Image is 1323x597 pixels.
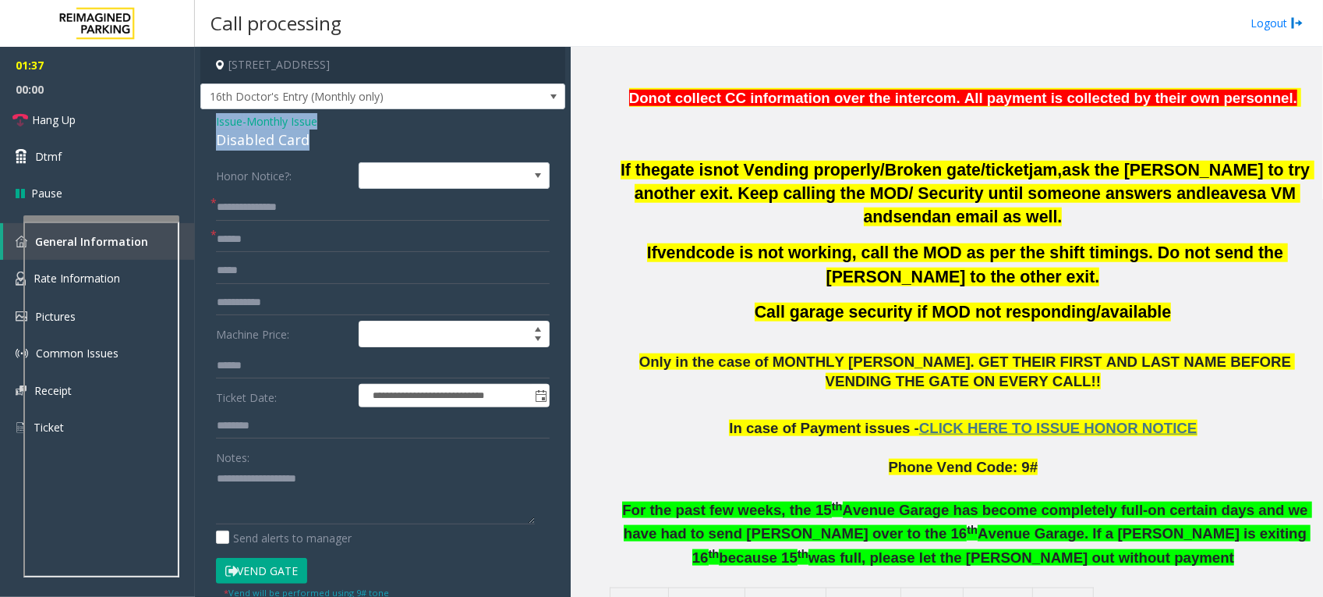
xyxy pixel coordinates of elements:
span: gate is [660,161,713,180]
span: If [647,243,657,262]
span: In case of Payment issues - [729,420,919,436]
label: Send alerts to manager [216,530,352,546]
img: 'icon' [16,311,27,322]
h3: Call processing [203,4,349,42]
span: Increase value [527,322,549,334]
a: CLICK HERE TO ISSUE HONOR NOTICE [919,423,1197,435]
span: Donot collect CC information over the intercom. All payment is collected by their own personnel. [629,90,1297,106]
a: General Information [3,223,195,260]
label: Ticket Date: [212,384,355,407]
span: Monthly Issue [246,113,317,130]
label: Notes: [216,444,249,466]
span: was full, please let the [PERSON_NAME] out without payment [808,549,1234,566]
span: Phone Vend Code: 9# [889,459,1038,475]
img: 'icon' [16,386,27,396]
span: th [832,500,843,513]
span: 16th Doctor's Entry (Monthly only) [201,84,492,109]
label: Honor Notice?: [212,162,355,189]
span: jam, [1029,161,1063,179]
span: leaves [1206,184,1257,203]
label: Machine Price: [212,321,355,347]
span: vend [657,243,696,262]
span: Avenue Garage. If a [PERSON_NAME] is exiting 16 [692,525,1311,566]
span: Call garage security if MOD not responding/available [755,303,1172,322]
span: th [967,524,978,536]
img: 'icon' [16,421,26,435]
span: send [893,208,932,226]
span: CLICK HERE TO ISSUE HONOR NOTICE [919,420,1197,436]
span: code is not working, call the MOD as per the shift timings. Do not send the [PERSON_NAME] to the ... [696,243,1289,286]
span: not Vending properly/Broken gate/ticket [713,161,1028,179]
span: - [242,114,317,129]
button: Vend Gate [216,558,307,585]
h4: [STREET_ADDRESS] [200,47,565,84]
a: Logout [1250,15,1304,31]
span: Dtmf [35,148,62,165]
span: th [709,548,720,560]
span: Pause [31,185,62,201]
span: Avenue Garage has become completely full-on certain days and we have had to send [PERSON_NAME] ov... [624,502,1312,542]
span: because 15 [719,549,798,566]
img: logout [1291,15,1304,31]
span: an email as well. [932,208,1062,226]
img: 'icon' [16,272,26,286]
span: If the [621,161,660,179]
span: th [798,548,808,560]
img: 'icon' [16,236,27,247]
div: Disabled Card [216,130,550,151]
span: Hang Up [32,112,76,128]
span: For the past few weeks, the 15 [622,502,832,518]
span: ask the [PERSON_NAME] to try another exit. Keep calling the MOD/ Security until someone answers and [635,161,1314,203]
span: Decrease value [527,334,549,346]
span: Only in the case of MONTHLY [PERSON_NAME]. GET THEIR FIRST AND LAST NAME BEFORE VENDING THE GATE ... [639,354,1296,389]
img: 'icon' [16,347,28,360]
span: Toggle popup [532,385,549,407]
span: Issue [216,113,242,130]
